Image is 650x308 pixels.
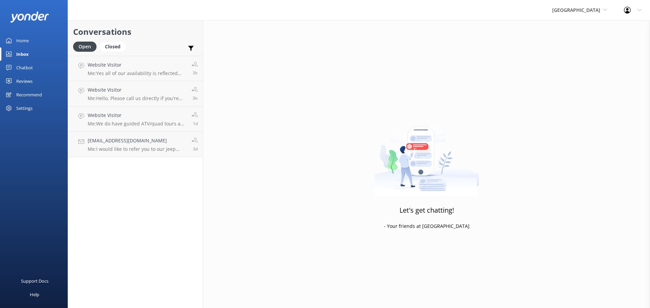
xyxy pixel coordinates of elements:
[193,146,198,152] span: Aug 28 2025 10:06am (UTC -07:00) America/Phoenix
[68,81,203,106] a: Website VisitorMe:Hello, Please call us directly if you're still having trouble navigating our we...
[16,34,29,47] div: Home
[16,74,32,88] div: Reviews
[88,146,187,152] p: Me: I would like to refer you to our jeep tours. There are some awesome tours, (pavement only) wh...
[193,121,198,126] span: Aug 30 2025 08:09am (UTC -07:00) America/Phoenix
[21,274,48,288] div: Support Docs
[73,43,100,50] a: Open
[16,101,32,115] div: Settings
[16,61,33,74] div: Chatbot
[552,7,600,13] span: [GEOGRAPHIC_DATA]
[16,88,42,101] div: Recommend
[88,121,187,127] p: Me: We do have guided ATV/quad tours and Jeep tours. Please feel free to call us directly with an...
[193,95,198,101] span: Aug 31 2025 08:02am (UTC -07:00) America/Phoenix
[16,47,29,61] div: Inbox
[68,106,203,132] a: Website VisitorMe:We do have guided ATV/quad tours and Jeep tours. Please feel free to call us di...
[30,288,39,301] div: Help
[73,42,96,52] div: Open
[68,132,203,157] a: [EMAIL_ADDRESS][DOMAIN_NAME]Me:I would like to refer you to our jeep tours. There are some awesom...
[193,70,198,76] span: Aug 31 2025 08:21am (UTC -07:00) America/Phoenix
[68,56,203,81] a: Website VisitorMe:Yes all of our availability is reflected online on our website - reminder that ...
[399,205,454,216] h3: Let's get chatting!
[384,222,470,230] p: - Your friends at [GEOGRAPHIC_DATA]
[88,86,187,94] h4: Website Visitor
[88,95,187,101] p: Me: Hello, Please call us directly if you're still having trouble navigating our website - we wou...
[88,70,187,76] p: Me: Yes all of our availability is reflected online on our website - reminder that all activities...
[88,61,187,69] h4: Website Visitor
[10,11,49,23] img: yonder-white-logo.png
[100,43,129,50] a: Closed
[73,25,198,38] h2: Conversations
[88,137,187,144] h4: [EMAIL_ADDRESS][DOMAIN_NAME]
[374,112,479,196] img: artwork of a man stealing a conversation from at giant smartphone
[88,112,187,119] h4: Website Visitor
[100,42,126,52] div: Closed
